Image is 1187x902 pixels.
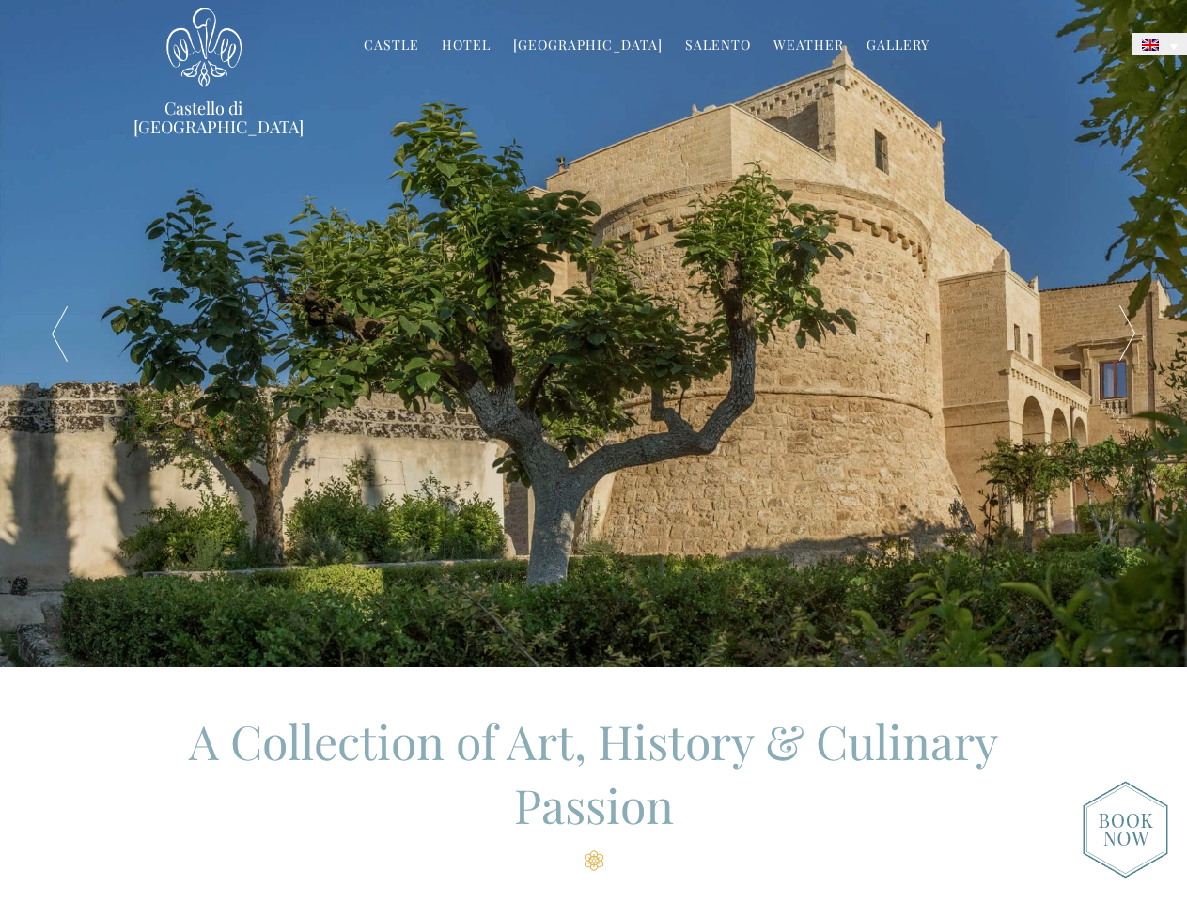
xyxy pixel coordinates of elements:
a: Salento [685,36,751,57]
a: Castello di [GEOGRAPHIC_DATA] [133,99,274,136]
a: Gallery [867,36,929,57]
a: [GEOGRAPHIC_DATA] [513,36,663,57]
img: Castello di Ugento [166,8,242,87]
a: Hotel [442,36,491,57]
img: new-booknow.png [1083,781,1168,879]
img: English [1142,39,1159,51]
span: A Collection of Art, History & Culinary Passion [189,709,998,836]
a: Castle [364,36,419,57]
a: Weather [773,36,844,57]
